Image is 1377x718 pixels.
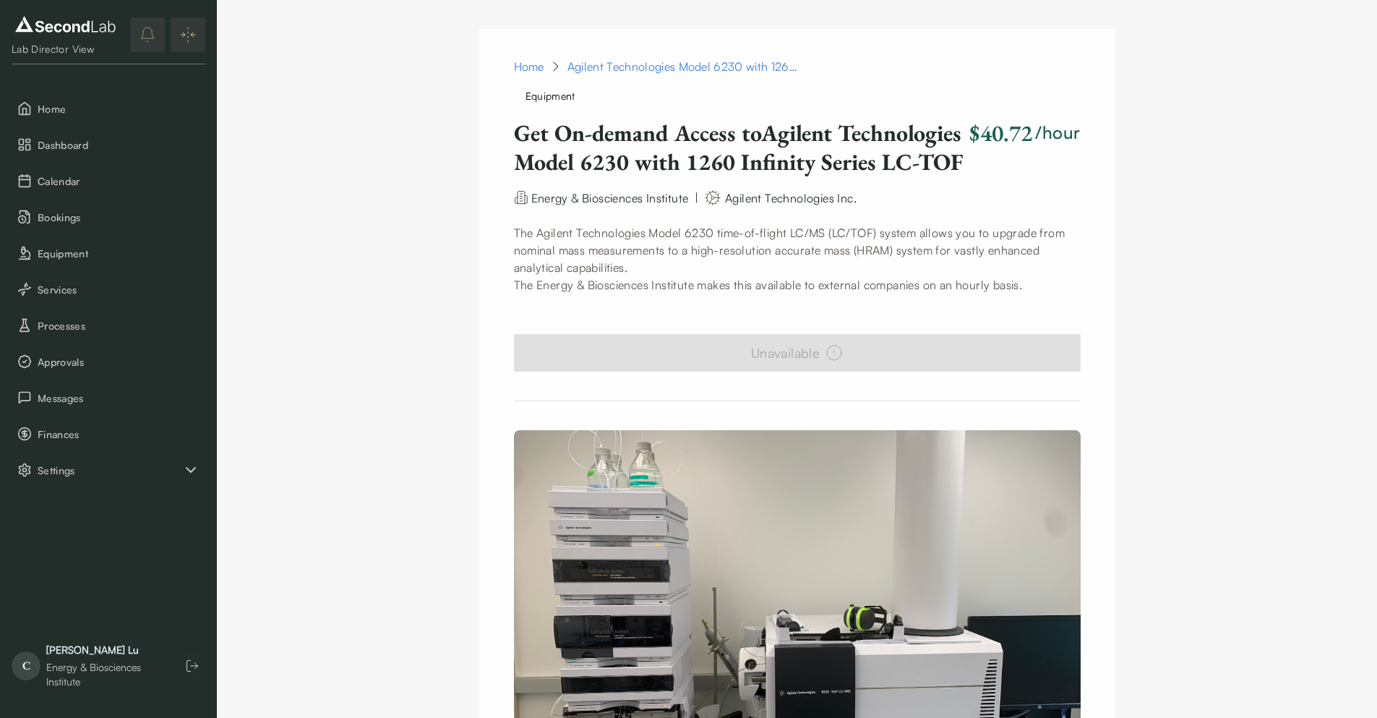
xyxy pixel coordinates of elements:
[38,101,200,116] span: Home
[12,310,205,341] button: Processes
[38,390,200,406] span: Messages
[12,455,205,485] button: Settings
[12,274,205,304] button: Services
[531,189,689,204] a: Energy & Biosciences Institute
[12,419,205,449] button: Finances
[531,191,689,205] span: Energy & Biosciences Institute
[12,346,205,377] button: Approvals
[46,660,165,689] div: Energy & Biosciences Institute
[514,119,964,177] h1: Get On-demand Access to Agilent Technologies Model 6230 with 1260 Infinity Series LC-TOF
[38,463,182,478] span: Settings
[12,13,119,36] img: logo
[514,224,1081,276] p: The Agilent Technologies Model 6230 time-of-flight LC/MS (LC/TOF) system allows you to upgrade fr...
[12,42,119,56] div: Lab Director View
[38,137,200,153] span: Dashboard
[38,318,200,333] span: Processes
[12,382,205,413] button: Messages
[12,129,205,160] button: Dashboard
[1035,121,1080,145] h3: /hour
[12,93,205,124] button: Home
[38,282,200,297] span: Services
[704,189,721,207] img: manufacturer
[12,166,205,196] button: Calendar
[12,455,205,485] div: Settings sub items
[969,119,1032,148] h2: $40.72
[12,238,205,268] button: Equipment
[38,354,200,369] span: Approvals
[46,643,165,657] div: [PERSON_NAME] Lu
[38,174,200,189] span: Calendar
[514,58,544,75] a: Home
[12,651,40,680] span: C
[725,190,857,205] span: Agilent Technologies Inc.
[695,189,698,206] div: |
[514,84,587,108] span: Equipment
[179,653,205,679] button: Log out
[38,210,200,225] span: Bookings
[514,276,1081,294] p: The Energy & Biosciences Institute makes this available to external companies on an hourly basis.
[567,58,799,75] div: Agilent Technologies Model 6230 with 1260 Infinity Series LC-TOF
[12,202,205,232] button: Bookings
[130,17,165,52] button: notifications
[38,427,200,442] span: Finances
[171,17,205,52] button: Expand/Collapse sidebar
[38,246,200,261] span: Equipment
